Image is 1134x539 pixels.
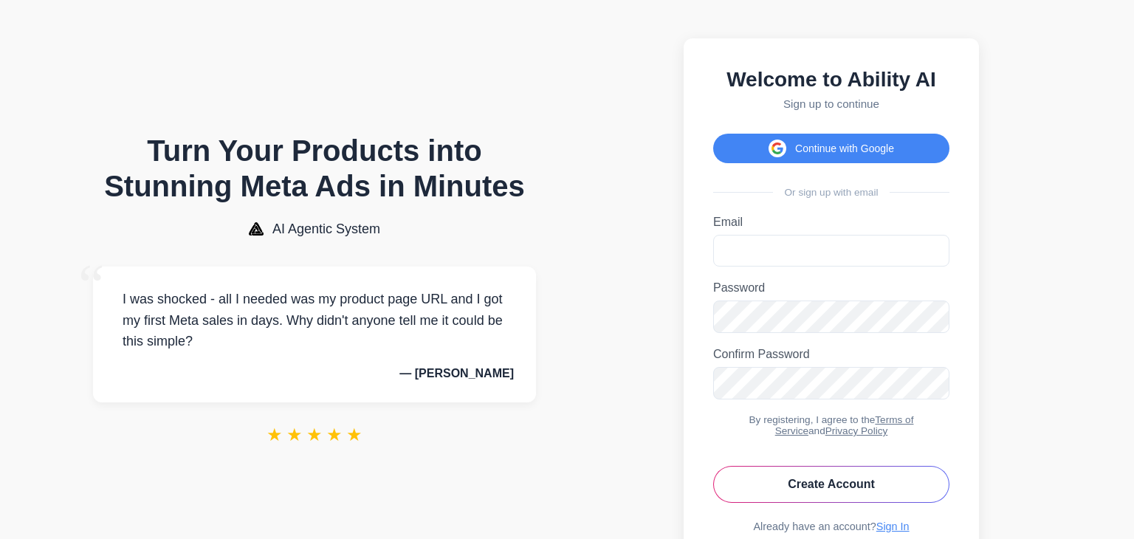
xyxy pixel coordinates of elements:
label: Confirm Password [713,348,949,361]
span: AI Agentic System [272,222,380,237]
div: Or sign up with email [713,187,949,198]
img: AI Agentic System Logo [249,222,264,236]
span: ★ [286,425,303,445]
a: Terms of Service [775,414,914,436]
label: Email [713,216,949,229]
h1: Turn Your Products into Stunning Meta Ads in Minutes [93,133,536,204]
span: ★ [306,425,323,445]
span: “ [78,252,105,319]
label: Password [713,281,949,295]
button: Continue with Google [713,134,949,163]
span: ★ [267,425,283,445]
div: Already have an account? [713,521,949,532]
p: I was shocked - all I needed was my product page URL and I got my first Meta sales in days. Why d... [115,289,514,352]
a: Privacy Policy [825,425,888,436]
a: Sign In [876,521,910,532]
button: Create Account [713,466,949,503]
p: — [PERSON_NAME] [115,367,514,380]
h2: Welcome to Ability AI [713,68,949,92]
p: Sign up to continue [713,97,949,110]
span: ★ [346,425,362,445]
div: By registering, I agree to the and [713,414,949,436]
span: ★ [326,425,343,445]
